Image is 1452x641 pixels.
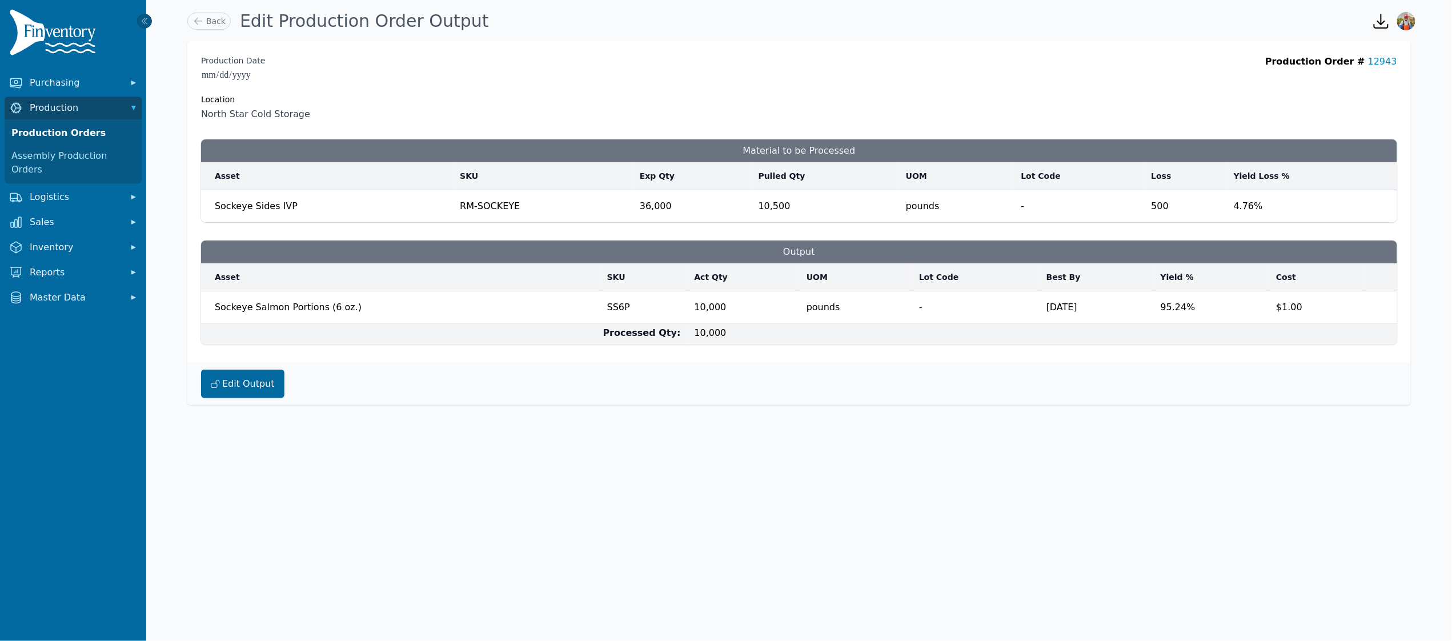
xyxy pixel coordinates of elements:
[1227,162,1397,190] th: Yield Loss %
[807,294,905,314] span: pounds
[1040,263,1154,291] th: Best By
[201,55,265,66] label: Production Date
[187,13,231,30] a: Back
[30,215,121,229] span: Sales
[30,190,121,204] span: Logistics
[201,94,310,105] div: Location
[1145,190,1227,223] td: 500
[688,263,800,291] th: Act Qty
[201,162,453,190] th: Asset
[1276,296,1357,314] span: $1.00
[1254,201,1263,211] span: %
[453,190,633,223] td: RM-SOCKEYE
[30,241,121,254] span: Inventory
[695,294,793,314] span: 10,000
[1397,12,1415,30] img: Sera Wheeler
[201,139,1397,162] h3: Material to be Processed
[5,211,142,234] button: Sales
[633,190,752,223] td: 36,000
[30,291,121,305] span: Master Data
[1227,190,1397,223] td: 4.76
[906,193,1008,213] span: pounds
[1269,263,1364,291] th: Cost
[9,9,101,60] img: Finventory
[752,162,899,190] th: Pulled Qty
[600,263,688,291] th: SKU
[30,76,121,90] span: Purchasing
[215,201,298,211] span: Sockeye Sides IVP
[633,162,752,190] th: Exp Qty
[1154,263,1270,291] th: Yield %
[1368,56,1397,67] a: 12943
[800,263,912,291] th: UOM
[201,370,284,398] button: Edit Output
[201,324,688,345] td: Processed Qty:
[5,236,142,259] button: Inventory
[1014,162,1145,190] th: Lot Code
[5,97,142,119] button: Production
[600,291,688,324] td: SS6P
[1021,195,1138,213] span: -
[5,286,142,309] button: Master Data
[1046,294,1147,314] span: [DATE]
[201,263,600,291] th: Asset
[912,263,1040,291] th: Lot Code
[759,193,892,213] span: 10,500
[899,162,1014,190] th: UOM
[201,241,1397,263] h3: Output
[695,327,727,338] span: 10,000
[30,101,121,115] span: Production
[1145,162,1227,190] th: Loss
[215,296,593,314] span: Sockeye Salmon Portions (6 oz.)
[5,261,142,284] button: Reports
[201,107,310,121] span: North Star Cold Storage
[5,71,142,94] button: Purchasing
[5,186,142,209] button: Logistics
[1265,56,1365,67] span: Production Order #
[453,162,633,190] th: SKU
[7,145,139,181] a: Assembly Production Orders
[240,11,489,31] h1: Edit Production Order Output
[7,122,139,145] a: Production Orders
[1154,291,1270,324] td: 95.24
[30,266,121,279] span: Reports
[919,294,1033,314] span: -
[1187,302,1196,313] span: %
